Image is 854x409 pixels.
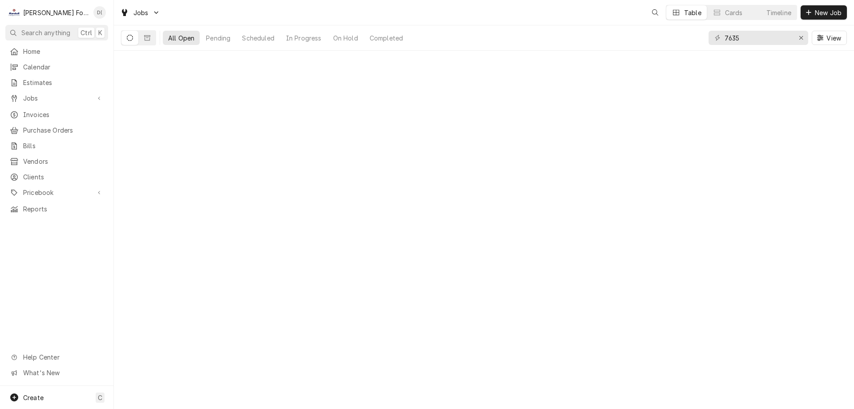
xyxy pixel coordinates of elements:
div: M [8,6,20,19]
button: Erase input [794,31,808,45]
button: New Job [801,5,847,20]
a: Invoices [5,107,108,122]
span: Ctrl [81,28,92,37]
button: View [812,31,847,45]
div: Scheduled [242,33,274,43]
div: Timeline [766,8,791,17]
a: Reports [5,202,108,216]
a: Go to What's New [5,365,108,380]
a: Go to Jobs [5,91,108,105]
button: Search anythingCtrlK [5,25,108,40]
span: Home [23,47,104,56]
span: Jobs [133,8,149,17]
div: Table [684,8,701,17]
a: Vendors [5,154,108,169]
div: D( [93,6,106,19]
a: Estimates [5,75,108,90]
span: Reports [23,204,104,214]
div: Marshall Food Equipment Service's Avatar [8,6,20,19]
span: Jobs [23,93,90,103]
div: In Progress [286,33,322,43]
span: Help Center [23,352,103,362]
div: Pending [206,33,230,43]
span: Estimates [23,78,104,87]
button: Open search [648,5,662,20]
span: Invoices [23,110,104,119]
a: Go to Pricebook [5,185,108,200]
div: Completed [370,33,403,43]
span: Search anything [21,28,70,37]
div: On Hold [333,33,358,43]
div: [PERSON_NAME] Food Equipment Service [23,8,89,17]
span: Clients [23,172,104,182]
span: What's New [23,368,103,377]
a: Purchase Orders [5,123,108,138]
div: Derek Testa (81)'s Avatar [93,6,106,19]
a: Clients [5,170,108,184]
span: C [98,393,102,402]
span: Bills [23,141,104,150]
div: All Open [168,33,194,43]
div: Cards [725,8,743,17]
span: Create [23,394,44,401]
span: Calendar [23,62,104,72]
span: View [825,33,843,43]
span: New Job [813,8,843,17]
a: Home [5,44,108,59]
a: Bills [5,138,108,153]
a: Go to Jobs [117,5,164,20]
a: Go to Help Center [5,350,108,364]
span: Vendors [23,157,104,166]
span: Purchase Orders [23,126,104,135]
span: Pricebook [23,188,90,197]
a: Calendar [5,60,108,74]
input: Keyword search [725,31,791,45]
span: K [98,28,102,37]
